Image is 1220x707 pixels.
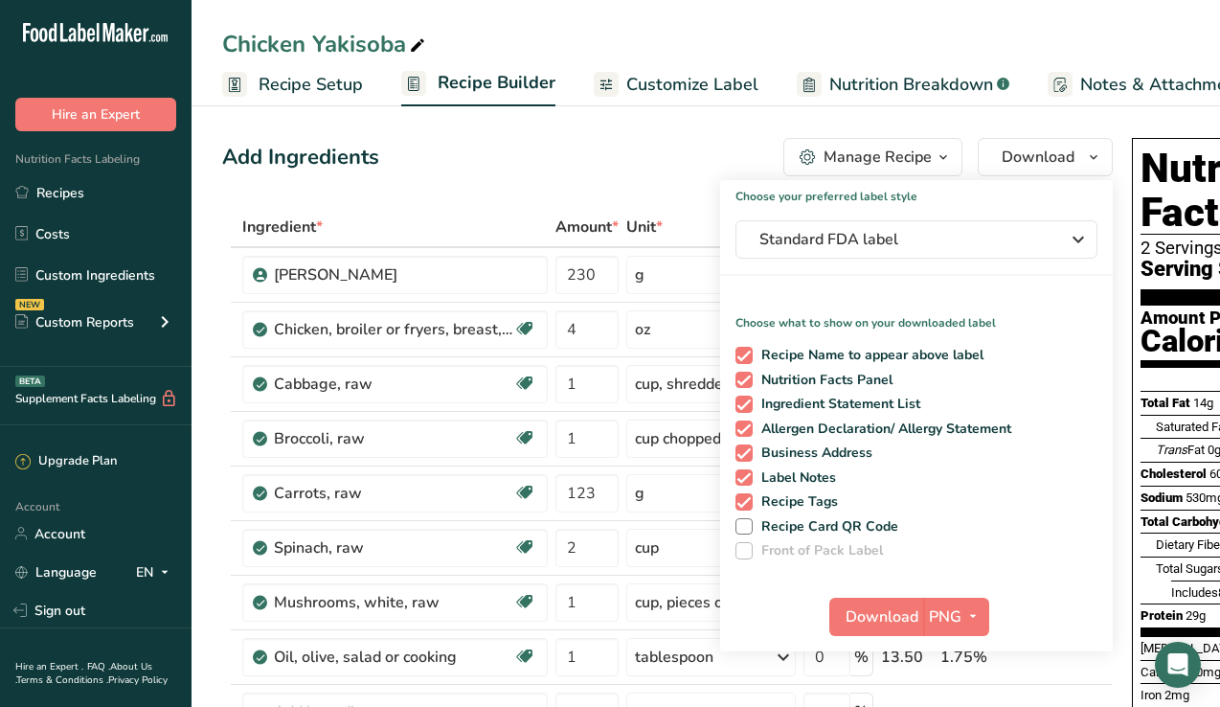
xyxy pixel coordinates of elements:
[635,427,721,450] div: cup chopped
[15,312,134,332] div: Custom Reports
[274,591,513,614] div: Mushrooms, white, raw
[635,536,659,559] div: cup
[753,542,884,559] span: Front of Pack Label
[881,646,933,669] div: 13.50
[753,421,1012,438] span: Allergen Declaration/ Allergy Statement
[759,228,1047,251] span: Standard FDA label
[401,61,555,107] a: Recipe Builder
[797,63,1009,106] a: Nutrition Breakdown
[846,605,918,628] span: Download
[87,660,110,673] a: FAQ .
[923,598,989,636] button: PNG
[753,493,839,511] span: Recipe Tags
[635,591,772,614] div: cup, pieces or slices
[635,263,644,286] div: g
[1155,642,1201,688] div: Open Intercom Messenger
[274,646,513,669] div: Oil, olive, salad or cooking
[1002,146,1074,169] span: Download
[1141,467,1207,481] span: Cholesterol
[753,445,873,462] span: Business Address
[15,452,117,471] div: Upgrade Plan
[108,673,168,687] a: Privacy Policy
[15,660,83,673] a: Hire an Expert .
[929,605,961,628] span: PNG
[594,63,758,106] a: Customize Label
[1186,608,1206,623] span: 29g
[16,673,108,687] a: Terms & Conditions .
[824,146,932,169] div: Manage Recipe
[783,138,962,176] button: Manage Recipe
[829,598,923,636] button: Download
[1141,688,1162,702] span: Iron
[222,142,379,173] div: Add Ingredients
[15,299,44,310] div: NEW
[274,318,513,341] div: Chicken, broiler or fryers, breast, skinless, boneless, meat only, cooked, grilled
[720,299,1113,331] p: Choose what to show on your downloaded label
[1141,396,1190,410] span: Total Fat
[222,27,429,61] div: Chicken Yakisoba
[1193,396,1213,410] span: 14g
[274,482,513,505] div: Carrots, raw
[274,536,513,559] div: Spinach, raw
[1156,443,1205,457] span: Fat
[242,216,323,239] span: Ingredient
[753,518,899,536] span: Recipe Card QR Code
[222,63,363,106] a: Recipe Setup
[753,396,921,413] span: Ingredient Statement List
[753,372,893,389] span: Nutrition Facts Panel
[438,70,555,96] span: Recipe Builder
[753,469,837,487] span: Label Notes
[735,220,1097,259] button: Standard FDA label
[15,98,176,131] button: Hire an Expert
[274,427,513,450] div: Broccoli, raw
[829,72,993,98] span: Nutrition Breakdown
[635,373,732,396] div: cup, shredded
[15,376,45,387] div: BETA
[274,263,513,286] div: [PERSON_NAME]
[1141,665,1186,679] span: Calcium
[1141,608,1183,623] span: Protein
[720,180,1113,205] h1: Choose your preferred label style
[753,347,984,364] span: Recipe Name to appear above label
[15,660,152,687] a: About Us .
[626,216,663,239] span: Unit
[635,646,713,669] div: tablespoon
[1141,490,1183,505] span: Sodium
[626,72,758,98] span: Customize Label
[15,556,97,589] a: Language
[274,373,513,396] div: Cabbage, raw
[136,560,176,583] div: EN
[940,646,1022,669] div: 1.75%
[978,138,1113,176] button: Download
[555,216,619,239] span: Amount
[635,482,644,505] div: g
[1164,688,1189,702] span: 2mg
[259,72,363,98] span: Recipe Setup
[635,318,650,341] div: oz
[1156,443,1187,457] i: Trans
